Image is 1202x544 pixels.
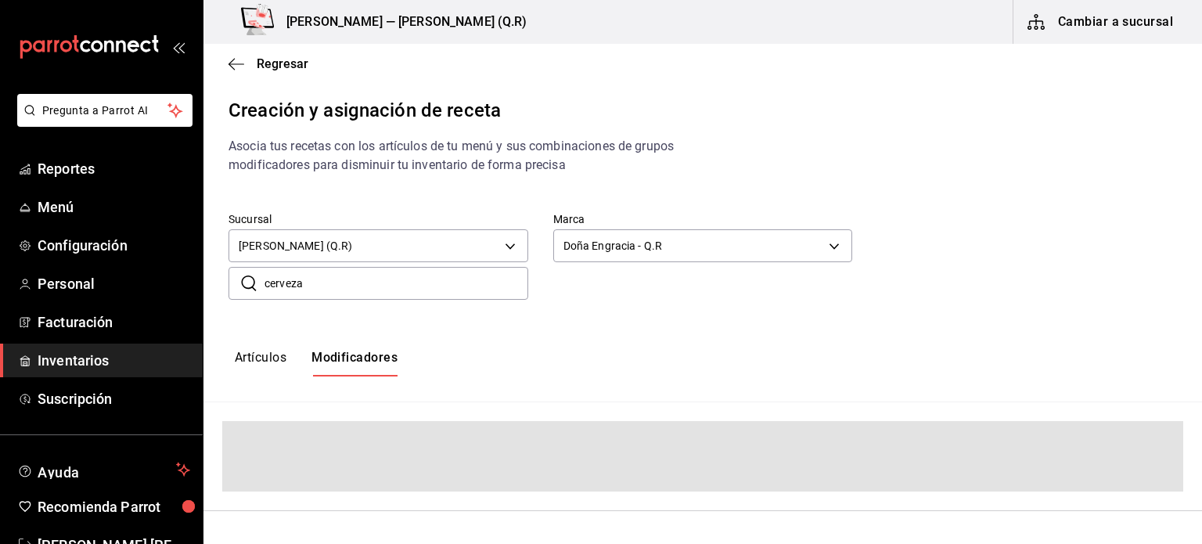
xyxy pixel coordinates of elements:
span: Pregunta a Parrot AI [42,103,168,119]
span: Ayuda [38,460,170,479]
label: Sucursal [229,214,528,225]
span: Menú [38,196,190,218]
h3: [PERSON_NAME] — [PERSON_NAME] (Q.R) [274,13,527,31]
span: Suscripción [38,388,190,409]
span: Inventarios [38,350,190,371]
div: Doña Engracia - Q.R [553,229,853,262]
span: Facturación [38,312,190,333]
button: open_drawer_menu [172,41,185,53]
button: Modificadores [311,350,398,376]
label: Marca [553,214,853,225]
div: [PERSON_NAME] (Q.R) [229,229,528,262]
div: navigation tabs [235,350,398,376]
span: Regresar [257,56,308,71]
a: Pregunta a Parrot AI [11,113,193,130]
div: Creación y asignación de receta [229,96,1177,124]
span: Asocia tus recetas con los artículos de tu menú y sus combinaciones de grupos modificadores para ... [229,139,674,172]
button: Artículos [235,350,286,376]
span: Personal [38,273,190,294]
span: Reportes [38,158,190,179]
button: Regresar [229,56,308,71]
span: Configuración [38,235,190,256]
button: Pregunta a Parrot AI [17,94,193,127]
input: Busca nombre de artículo o modificador [265,268,528,299]
span: Recomienda Parrot [38,496,190,517]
